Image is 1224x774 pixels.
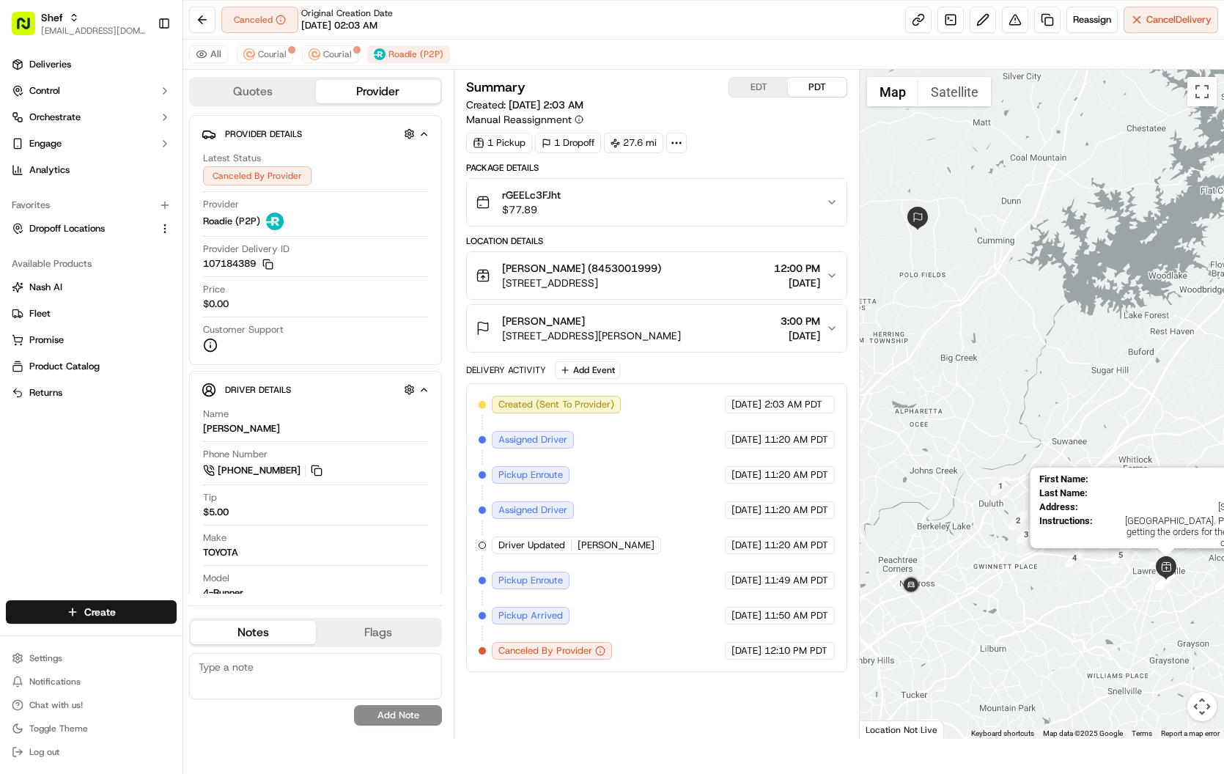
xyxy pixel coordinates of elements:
img: 8571987876998_91fb9ceb93ad5c398215_72.jpg [31,140,57,166]
button: Settings [6,648,177,668]
img: roadie-logo-v2.jpg [266,213,284,230]
button: Shef[EMAIL_ADDRESS][DOMAIN_NAME] [6,6,152,41]
span: Toggle Theme [29,723,88,734]
div: 3 [1017,525,1036,544]
img: Nash [15,15,44,44]
img: roadie-logo-v2.jpg [374,48,386,60]
button: Shef [41,10,63,25]
span: 2:03 AM PDT [764,398,822,411]
span: 12:00 PM [774,261,820,276]
button: Provider [316,80,441,103]
span: Shef Support [45,227,103,239]
span: First Name : [1039,473,1088,484]
div: 7 [1151,534,1170,553]
button: Product Catalog [6,355,177,378]
button: Log out [6,742,177,762]
span: [PERSON_NAME] [502,314,585,328]
span: Model [203,572,229,585]
span: $0.00 [203,298,229,311]
span: Name [203,408,229,421]
div: Delivery Activity [466,364,546,376]
span: Price [203,283,225,296]
img: couriallogo.png [309,48,320,60]
button: Fleet [6,302,177,325]
div: Favorites [6,193,177,217]
a: [PHONE_NUMBER] [203,462,325,479]
a: Powered byPylon [103,323,177,335]
img: couriallogo.png [243,48,255,60]
span: Pickup Enroute [498,574,563,587]
button: See all [227,188,267,205]
span: Chat with us! [29,699,83,711]
a: 💻API Documentation [118,282,241,309]
span: Nash AI [29,281,62,294]
span: 11:20 AM PDT [764,468,828,482]
div: 1 [991,476,1010,495]
span: Reassign [1073,13,1111,26]
button: All [189,45,228,63]
span: Returns [29,386,62,399]
img: Shef Support [15,213,38,237]
div: 5 [1111,545,1130,564]
span: Driver Updated [498,539,565,552]
span: rGEELc3FJht [502,188,561,202]
div: Location Details [466,235,847,247]
button: [EMAIL_ADDRESS][DOMAIN_NAME] [41,25,146,37]
span: [PERSON_NAME] [578,539,655,552]
button: Reassign [1066,7,1118,33]
div: Location Not Live [860,720,944,739]
div: 6 [1150,531,1169,550]
a: Product Catalog [12,360,171,373]
button: Dropoff Locations [6,217,177,240]
button: Engage [6,132,177,155]
button: Create [6,600,177,624]
span: Provider Details [225,128,302,140]
span: Customer Support [203,323,284,336]
span: Control [29,84,60,97]
div: $5.00 [203,506,229,519]
button: Returns [6,381,177,405]
span: [DATE] [731,504,762,517]
div: 📗 [15,290,26,301]
div: 1 Pickup [466,133,532,153]
div: 4 [1065,548,1084,567]
span: Pickup Arrived [498,609,563,622]
span: Address : [1039,501,1077,512]
button: Quotes [191,80,316,103]
div: We're available if you need us! [66,155,202,166]
a: Dropoff Locations [12,222,153,235]
span: [DATE] [731,539,762,552]
button: Notifications [6,671,177,692]
p: Welcome 👋 [15,59,267,82]
button: rGEELc3FJht$77.89 [467,179,847,226]
button: Show satellite imagery [918,77,991,106]
a: Open this area in Google Maps (opens a new window) [863,720,912,739]
span: API Documentation [139,288,235,303]
img: Google [863,720,912,739]
div: 8 [1155,571,1174,590]
div: 11 [1156,571,1175,590]
span: Manual Reassignment [466,112,572,127]
div: 2 [1009,511,1028,530]
span: Assigned Driver [498,433,567,446]
span: Created (Sent To Provider) [498,398,614,411]
span: Tip [203,491,217,504]
span: [PHONE_NUMBER] [218,464,301,477]
span: 12:10 PM PDT [764,644,827,657]
div: 1 Dropoff [535,133,601,153]
button: [PERSON_NAME][STREET_ADDRESS][PERSON_NAME]3:00 PM[DATE] [467,305,847,352]
span: 11:20 AM PDT [764,433,828,446]
h3: Summary [466,81,526,94]
button: [PERSON_NAME] (8453001999)[STREET_ADDRESS]12:00 PM[DATE] [467,252,847,299]
button: Canceled [221,7,298,33]
button: 107184389 [203,257,273,270]
span: Engage [29,137,62,150]
span: [DATE] [731,433,762,446]
button: Orchestrate [6,106,177,129]
button: Flags [316,621,441,644]
span: [DATE] [731,574,762,587]
span: [DATE] [731,398,762,411]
